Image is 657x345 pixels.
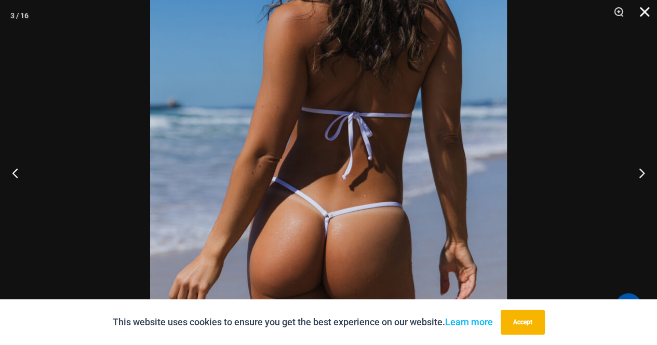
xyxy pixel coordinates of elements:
a: Learn more [445,316,493,327]
p: This website uses cookies to ensure you get the best experience on our website. [113,314,493,330]
button: Accept [501,310,545,335]
div: 3 / 16 [10,8,29,23]
button: Next [618,147,657,199]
